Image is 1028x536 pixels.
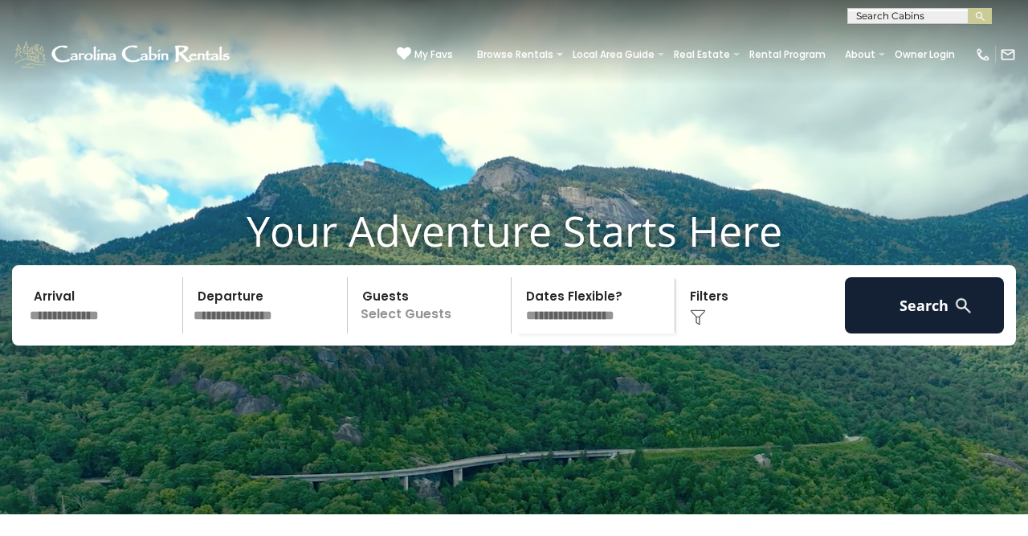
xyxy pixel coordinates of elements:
[741,43,834,66] a: Rental Program
[887,43,963,66] a: Owner Login
[975,47,991,63] img: phone-regular-white.png
[414,47,453,62] span: My Favs
[690,309,706,325] img: filter--v1.png
[353,277,511,333] p: Select Guests
[469,43,561,66] a: Browse Rentals
[12,39,235,71] img: White-1-1-2.png
[666,43,738,66] a: Real Estate
[837,43,883,66] a: About
[845,277,1004,333] button: Search
[953,296,973,316] img: search-regular-white.png
[12,206,1016,256] h1: Your Adventure Starts Here
[1000,47,1016,63] img: mail-regular-white.png
[397,47,453,63] a: My Favs
[565,43,663,66] a: Local Area Guide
